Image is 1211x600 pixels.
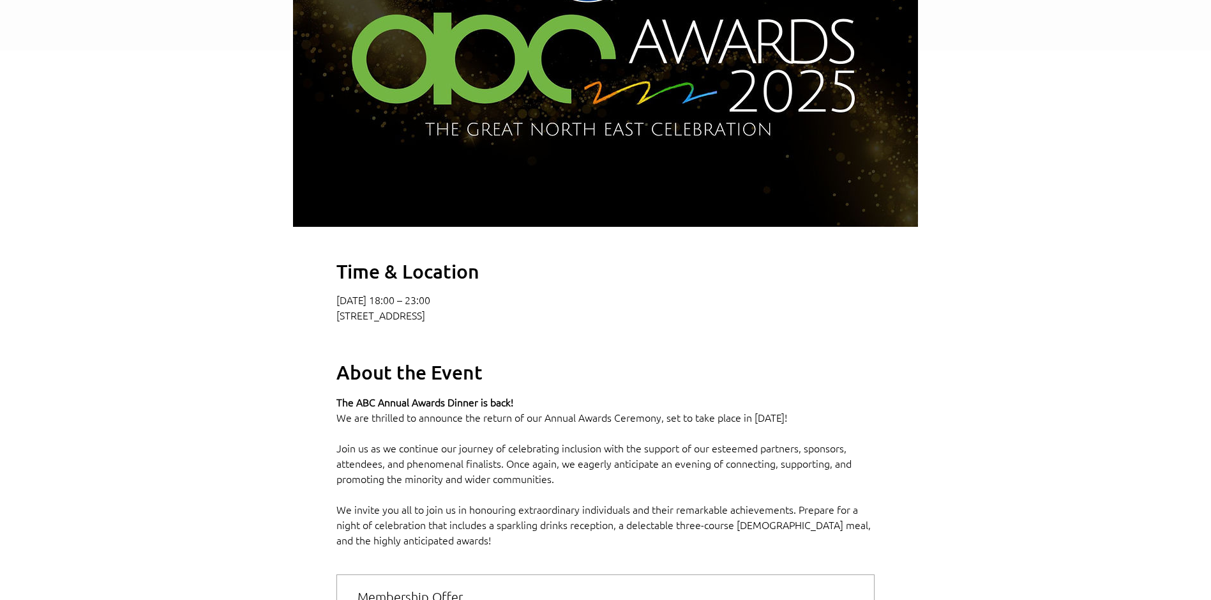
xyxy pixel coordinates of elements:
[336,293,875,306] p: [DATE] 18:00 – 23:00
[336,259,875,284] h2: Time & Location
[336,395,513,409] span: The ABC Annual Awards Dinner is back!
[336,360,875,385] h2: About the Event
[336,441,854,486] span: Join us as we continue our journey of celebrating inclusion with the support of our esteemed part...
[336,410,787,424] span: We are thrilled to announce the return of our Annual Awards Ceremony, set to take place in [DATE]!
[336,502,873,547] span: We invite you all to join us in honouring extraordinary individuals and their remarkable achievem...
[336,309,875,321] p: [STREET_ADDRESS]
